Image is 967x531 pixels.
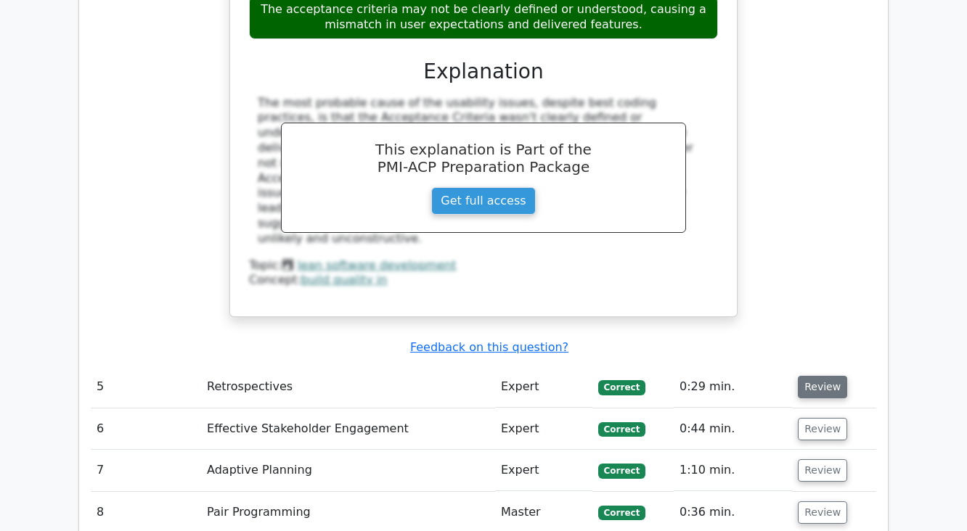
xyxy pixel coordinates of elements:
[495,408,592,450] td: Expert
[674,408,792,450] td: 0:44 min.
[674,366,792,408] td: 0:29 min.
[91,366,201,408] td: 5
[258,59,709,84] h3: Explanation
[798,418,847,440] button: Review
[798,459,847,482] button: Review
[201,450,495,491] td: Adaptive Planning
[798,376,847,398] button: Review
[249,258,718,273] div: Topic:
[91,408,201,450] td: 6
[598,506,645,520] span: Correct
[201,408,495,450] td: Effective Stakeholder Engagement
[598,380,645,395] span: Correct
[598,422,645,437] span: Correct
[674,450,792,491] td: 1:10 min.
[598,464,645,478] span: Correct
[495,450,592,491] td: Expert
[410,340,568,354] a: Feedback on this question?
[431,187,535,215] a: Get full access
[201,366,495,408] td: Retrospectives
[301,273,388,287] a: build quality in
[91,450,201,491] td: 7
[298,258,457,272] a: lean software development
[258,96,709,247] div: The most probable cause of the usability issues, despite best coding practices, is that the Accep...
[495,366,592,408] td: Expert
[249,273,718,288] div: Concept:
[798,501,847,524] button: Review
